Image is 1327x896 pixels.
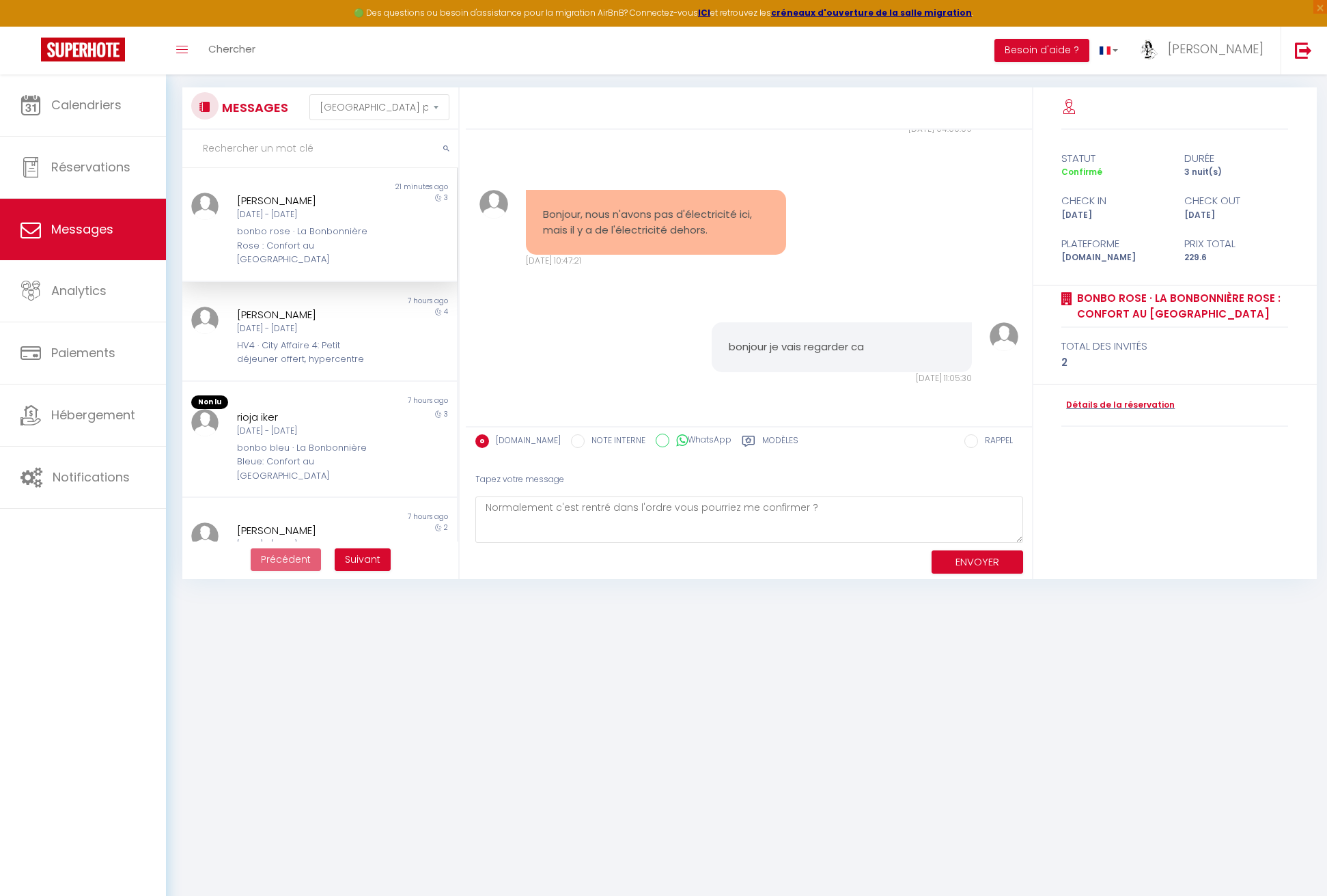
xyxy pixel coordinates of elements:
[1052,193,1175,209] div: check in
[543,207,769,238] pre: Bonjour, nous n'avons pas d'électricité ici, mais il y a de l'électricité dehors.
[237,539,380,552] div: [DATE] - [DATE]
[320,512,457,522] div: 7 hours ago
[978,434,1013,449] label: RAPPEL
[712,372,972,385] div: [DATE] 11:05:30
[444,307,448,317] span: 4
[191,522,219,550] img: ...
[237,193,380,209] div: [PERSON_NAME]
[51,282,107,299] span: Analytics
[51,406,135,423] span: Hébergement
[237,409,380,425] div: rioja iker
[994,39,1089,62] button: Besoin d'aide ?
[1061,354,1288,371] div: 2
[1052,209,1175,222] div: [DATE]
[729,339,955,355] pre: bonjour je vais regarder ca
[1175,209,1297,222] div: [DATE]
[444,409,448,419] span: 3
[237,225,380,266] div: bonbo rose · La Bonbonnière Rose : Confort au [GEOGRAPHIC_DATA]
[191,409,219,436] img: ...
[585,434,645,449] label: NOTE INTERNE
[261,552,311,566] span: Précédent
[698,7,710,18] a: ICI
[320,296,457,307] div: 7 hours ago
[1061,166,1102,178] span: Confirmé
[191,395,228,409] span: Non lu
[771,7,972,18] a: créneaux d'ouverture de la salle migration
[1061,399,1175,412] a: Détails de la réservation
[669,434,731,449] label: WhatsApp
[475,463,1023,496] div: Tapez votre message
[444,522,448,533] span: 2
[1168,40,1263,57] span: [PERSON_NAME]
[1061,338,1288,354] div: total des invités
[526,255,786,268] div: [DATE] 10:47:21
[932,550,1023,574] button: ENVOYER
[1175,150,1297,167] div: durée
[191,193,219,220] img: ...
[345,552,380,566] span: Suivant
[237,339,380,367] div: HV4 · City Affaire 4: Petit déjeuner offert, hypercentre
[1052,150,1175,167] div: statut
[182,130,458,168] input: Rechercher un mot clé
[1295,42,1312,59] img: logout
[1072,290,1288,322] a: bonbo rose · La Bonbonnière Rose : Confort au [GEOGRAPHIC_DATA]
[237,522,380,539] div: [PERSON_NAME]
[237,208,380,221] div: [DATE] - [DATE]
[208,42,255,56] span: Chercher
[1175,236,1297,252] div: Prix total
[320,395,457,409] div: 7 hours ago
[237,425,380,438] div: [DATE] - [DATE]
[1175,193,1297,209] div: check out
[1139,39,1159,59] img: ...
[762,434,798,451] label: Modèles
[1128,27,1281,74] a: ... [PERSON_NAME]
[53,468,130,486] span: Notifications
[1052,236,1175,252] div: Plateforme
[320,182,457,193] div: 21 minutes ago
[11,5,52,46] button: Ouvrir le widget de chat LiveChat
[41,38,125,61] img: Super Booking
[1175,166,1297,179] div: 3 nuit(s)
[990,322,1018,351] img: ...
[237,307,380,323] div: [PERSON_NAME]
[444,193,448,203] span: 3
[712,123,972,136] div: [DATE] 04:00:09
[51,221,113,238] span: Messages
[51,344,115,361] span: Paiements
[335,548,391,572] button: Next
[479,190,508,219] img: ...
[219,92,288,123] h3: MESSAGES
[237,322,380,335] div: [DATE] - [DATE]
[237,441,380,483] div: bonbo bleu · La Bonbonnière Bleue: Confort au [GEOGRAPHIC_DATA]
[1175,251,1297,264] div: 229.6
[1052,251,1175,264] div: [DOMAIN_NAME]
[51,96,122,113] span: Calendriers
[251,548,321,572] button: Previous
[489,434,561,449] label: [DOMAIN_NAME]
[191,307,219,334] img: ...
[198,27,266,74] a: Chercher
[51,158,130,176] span: Réservations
